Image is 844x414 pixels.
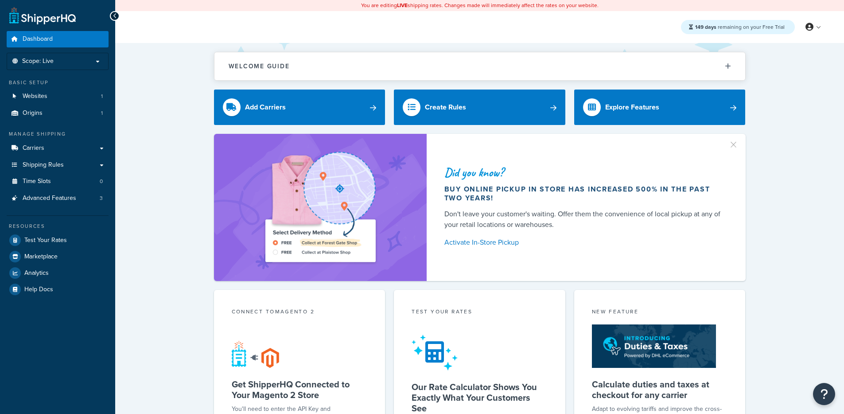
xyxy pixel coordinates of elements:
div: Buy online pickup in store has increased 500% in the past two years! [444,185,724,203]
span: Time Slots [23,178,51,185]
div: Test your rates [412,308,548,318]
span: Websites [23,93,47,100]
div: Add Carriers [245,101,286,113]
span: Shipping Rules [23,161,64,169]
span: Dashboard [23,35,53,43]
div: Connect to Magento 2 [232,308,368,318]
li: Time Slots [7,173,109,190]
span: Advanced Features [23,195,76,202]
strong: 149 days [695,23,716,31]
a: Test Your Rates [7,232,109,248]
img: ad-shirt-map-b0359fc47e01cab431d101c4b569394f6a03f54285957d908178d52f29eb9668.png [240,147,401,268]
li: Websites [7,88,109,105]
div: Explore Features [605,101,659,113]
a: Origins1 [7,105,109,121]
span: Scope: Live [22,58,54,65]
div: Resources [7,223,109,230]
button: Open Resource Center [813,383,835,405]
span: Origins [23,109,43,117]
span: 0 [100,178,103,185]
span: 1 [101,93,103,100]
li: Advanced Features [7,190,109,207]
span: 1 [101,109,103,117]
span: Test Your Rates [24,237,67,244]
a: Time Slots0 [7,173,109,190]
h5: Calculate duties and taxes at checkout for any carrier [592,379,728,400]
a: Add Carriers [214,90,385,125]
span: Carriers [23,145,44,152]
a: Explore Features [574,90,746,125]
a: Help Docs [7,281,109,297]
a: Websites1 [7,88,109,105]
div: New Feature [592,308,728,318]
b: LIVE [397,1,408,9]
div: Don't leave your customer's waiting. Offer them the convenience of local pickup at any of your re... [444,209,724,230]
span: Marketplace [24,253,58,261]
a: Shipping Rules [7,157,109,173]
a: Activate In-Store Pickup [444,236,724,249]
div: Manage Shipping [7,130,109,138]
span: Help Docs [24,286,53,293]
span: Analytics [24,269,49,277]
h5: Our Rate Calculator Shows You Exactly What Your Customers See [412,382,548,414]
a: Carriers [7,140,109,156]
div: Create Rules [425,101,466,113]
h2: Welcome Guide [229,63,290,70]
span: 3 [100,195,103,202]
li: Origins [7,105,109,121]
div: Basic Setup [7,79,109,86]
div: Did you know? [444,166,724,179]
a: Advanced Features3 [7,190,109,207]
img: connect-shq-magento-24cdf84b.svg [232,340,279,368]
h5: Get ShipperHQ Connected to Your Magento 2 Store [232,379,368,400]
span: remaining on your Free Trial [695,23,785,31]
a: Marketplace [7,249,109,265]
a: Dashboard [7,31,109,47]
button: Welcome Guide [214,52,745,80]
a: Analytics [7,265,109,281]
a: Create Rules [394,90,565,125]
